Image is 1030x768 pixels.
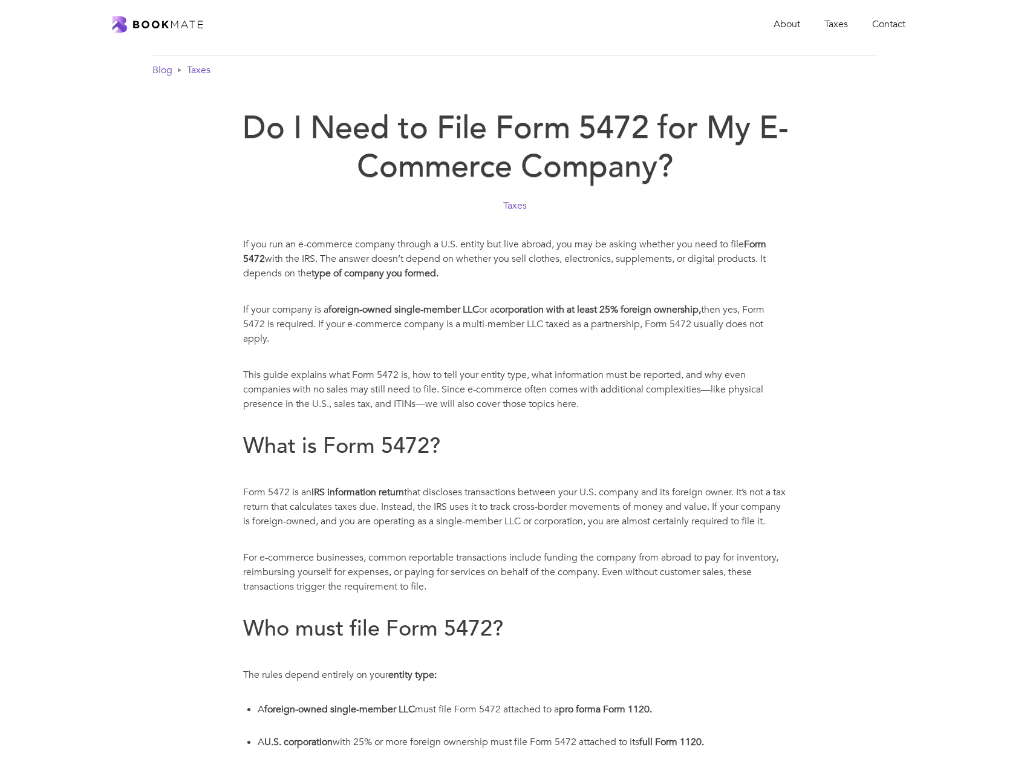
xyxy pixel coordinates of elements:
[112,16,203,33] a: home
[264,735,333,749] strong: U.S. corporation
[639,735,704,749] strong: full Form 1120. ‍
[243,616,787,642] h2: Who must file Form 5472?
[388,668,437,682] strong: entity type: ‍
[243,550,787,594] p: For e-commerce businesses, common reportable transactions include funding the company from abroad...
[243,467,787,481] p: ‍
[243,415,787,429] p: ‍
[761,12,812,37] a: About
[243,485,787,529] p: Form 5472 is an that discloses transactions between your U.S. company and its foreign owner. It’s...
[311,267,438,280] strong: type of company you formed.
[495,303,701,316] strong: corporation with at least 25% foreign ownership,
[243,284,787,299] p: ‍
[264,703,415,716] strong: foreign-owned single-member LLC
[328,303,479,316] strong: foreign-owned single-member LLC
[243,433,787,460] h2: What is Form 5472?
[860,12,918,37] a: Contact
[243,350,787,364] p: ‍
[559,703,652,716] strong: pro forma Form 1120. ‍
[187,63,210,77] a: Taxes
[503,198,527,213] a: Taxes
[812,12,860,37] a: Taxes
[152,63,172,77] a: Blog
[243,532,787,547] p: ‍
[243,597,787,612] p: ‍
[243,302,787,346] p: If your company is a or a then yes, Form 5472 is required. If your e-commerce company is a multi-...
[243,368,787,411] p: This guide explains what Form 5472 is, how to tell your entity type, what information must be rep...
[243,237,787,281] p: If you run an e-commerce company through a U.S. entity but live abroad, you may be asking whether...
[258,700,787,733] li: A must file Form 5472 attached to a
[311,486,404,499] strong: IRS information return
[243,649,787,664] p: ‍
[241,109,789,186] h1: Do I Need to File Form 5472 for My E-Commerce Company?
[258,733,787,766] li: A with 25% or more foreign ownership must file Form 5472 attached to its
[243,668,787,697] p: The rules depend entirely on your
